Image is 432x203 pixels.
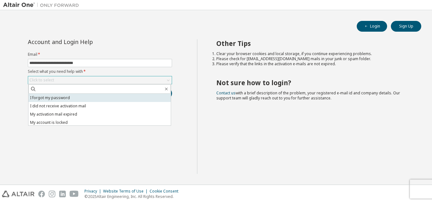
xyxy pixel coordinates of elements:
[103,189,150,194] div: Website Terms of Use
[38,191,45,197] img: facebook.svg
[216,61,410,67] li: Please verify that the links in the activation e-mails are not expired.
[28,76,172,84] div: Click to select
[29,78,54,83] div: Click to select
[2,191,34,197] img: altair_logo.svg
[3,2,82,8] img: Altair One
[216,51,410,56] li: Clear your browser cookies and local storage, if you continue experiencing problems.
[49,191,55,197] img: instagram.svg
[84,189,103,194] div: Privacy
[28,69,172,74] label: Select what you need help with
[59,191,66,197] img: linkedin.svg
[391,21,421,32] button: Sign Up
[70,191,79,197] img: youtube.svg
[216,79,410,87] h2: Not sure how to login?
[28,52,172,57] label: Email
[357,21,387,32] button: Login
[28,39,143,44] div: Account and Login Help
[150,189,182,194] div: Cookie Consent
[216,90,400,101] span: with a brief description of the problem, your registered e-mail id and company details. Our suppo...
[216,56,410,61] li: Please check for [EMAIL_ADDRESS][DOMAIN_NAME] mails in your junk or spam folder.
[216,90,236,96] a: Contact us
[216,39,410,48] h2: Other Tips
[28,94,171,102] li: I forgot my password
[84,194,182,199] p: © 2025 Altair Engineering, Inc. All Rights Reserved.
